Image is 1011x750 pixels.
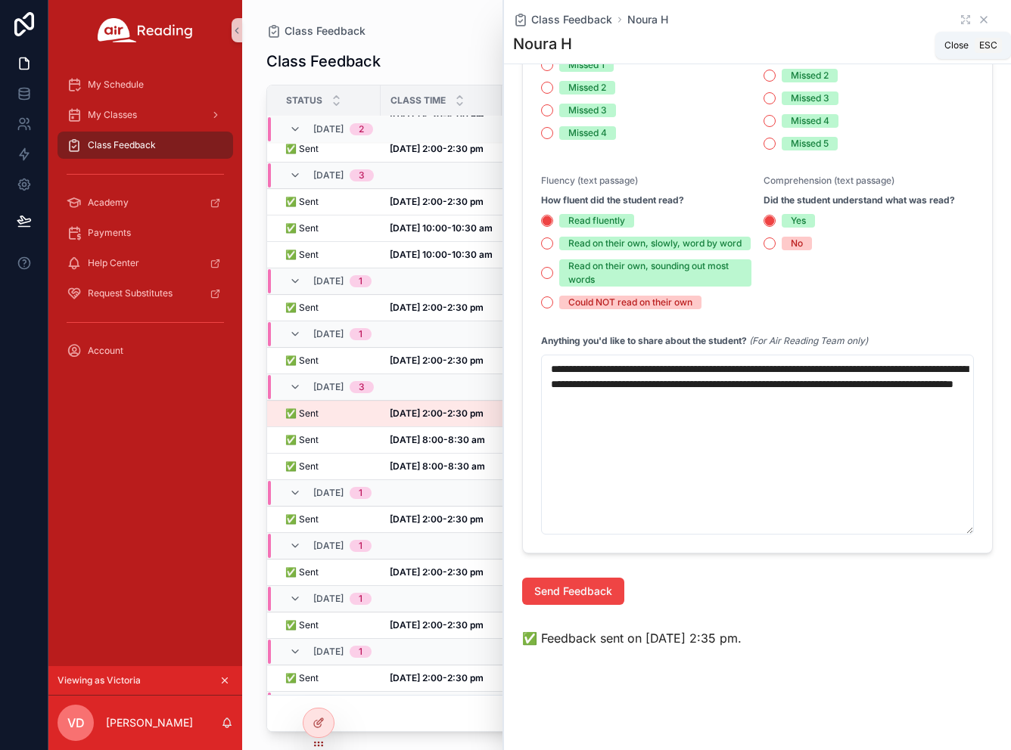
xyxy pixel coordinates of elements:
[390,434,493,446] a: [DATE] 8:00-8:30 am
[285,249,319,261] span: ✅ Sent
[390,249,493,260] strong: [DATE] 10:00-10:30 am
[58,280,233,307] a: Request Substitutes
[513,12,612,27] a: Class Feedback
[88,287,173,299] span: Request Substitutes
[285,460,372,473] a: ✅ Sent
[522,578,624,605] button: Send Feedback
[390,95,446,107] span: Class Time
[568,214,625,228] div: Read fluently
[541,175,638,186] span: Fluency (text passage)
[513,33,572,54] h1: Noura H
[390,619,493,631] a: [DATE] 2:00-2:30 pm
[58,337,233,364] a: Account
[764,175,894,186] span: Comprehension (text passage)
[285,566,319,578] span: ✅ Sent
[568,81,606,95] div: Missed 2
[88,79,144,91] span: My Schedule
[88,227,131,239] span: Payments
[390,196,493,208] a: [DATE] 2:00-2:30 pm
[390,513,484,525] strong: [DATE] 2:00-2:30 pm
[390,222,493,234] strong: [DATE] 10:00-10:30 am
[390,513,493,525] a: [DATE] 2:00-2:30 pm
[390,143,493,155] a: [DATE] 2:00-2:30 pm
[390,249,493,261] a: [DATE] 10:00-10:30 am
[390,672,484,683] strong: [DATE] 2:00-2:30 pm
[522,629,742,647] span: ✅ Feedback sent on [DATE] 2:35 pm.
[285,196,319,208] span: ✅ Sent
[88,345,123,357] span: Account
[541,335,747,346] strong: Anything you'd like to share about the student?
[390,566,484,578] strong: [DATE] 2:00-2:30 pm
[313,275,344,287] span: [DATE]
[359,275,362,287] div: 1
[390,672,493,684] a: [DATE] 2:00-2:30 pm
[390,302,493,314] a: [DATE] 2:00-2:30 pm
[285,672,319,684] span: ✅ Sent
[390,619,484,631] strong: [DATE] 2:00-2:30 pm
[359,646,362,658] div: 1
[285,23,366,39] span: Class Feedback
[285,672,372,684] a: ✅ Sent
[791,237,803,250] div: No
[58,71,233,98] a: My Schedule
[313,169,344,181] span: [DATE]
[266,51,381,72] h1: Class Feedback
[58,189,233,216] a: Academy
[390,434,485,445] strong: [DATE] 8:00-8:30 am
[944,39,969,51] span: Close
[390,408,493,420] a: [DATE] 2:00-2:30 pm
[791,91,829,105] div: Missed 3
[88,197,129,209] span: Academy
[390,566,493,578] a: [DATE] 2:00-2:30 pm
[313,487,344,499] span: [DATE]
[88,109,137,121] span: My Classes
[285,196,372,208] a: ✅ Sent
[285,249,372,261] a: ✅ Sent
[568,104,607,117] div: Missed 3
[568,126,607,140] div: Missed 4
[285,302,319,314] span: ✅ Sent
[98,18,193,42] img: App logo
[285,619,319,631] span: ✅ Sent
[285,434,372,446] a: ✅ Sent
[359,328,362,340] div: 1
[67,714,85,732] span: VD
[285,513,319,525] span: ✅ Sent
[568,259,742,287] div: Read on their own, sounding out most words
[285,222,372,234] a: ✅ Sent
[58,101,233,129] a: My Classes
[359,487,362,499] div: 1
[390,460,493,473] a: [DATE] 8:00-8:30 am
[285,222,319,234] span: ✅ Sent
[313,540,344,552] span: [DATE]
[285,513,372,525] a: ✅ Sent
[286,95,322,107] span: Status
[359,540,362,552] div: 1
[390,408,484,419] strong: [DATE] 2:00-2:30 pm
[791,137,829,150] div: Missed 5
[568,237,742,250] div: Read on their own, slowly, word by word
[285,143,372,155] a: ✅ Sent
[390,143,484,154] strong: [DATE] 2:00-2:30 pm
[627,12,668,27] a: Noura H
[390,355,493,367] a: [DATE] 2:00-2:30 pm
[285,460,319,473] span: ✅ Sent
[764,194,955,206] strong: Did the student understand what was read?
[531,12,612,27] span: Class Feedback
[285,434,319,446] span: ✅ Sent
[390,302,484,313] strong: [DATE] 2:00-2:30 pm
[359,122,364,135] div: 2
[791,69,829,82] div: Missed 2
[285,143,319,155] span: ✅ Sent
[58,249,233,277] a: Help Center
[58,219,233,246] a: Payments
[313,381,344,393] span: [DATE]
[313,122,344,135] span: [DATE]
[285,619,372,631] a: ✅ Sent
[285,302,372,314] a: ✅ Sent
[390,460,485,472] strong: [DATE] 8:00-8:30 am
[359,381,365,393] div: 3
[285,566,372,578] a: ✅ Sent
[58,674,141,686] span: Viewing as Victoria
